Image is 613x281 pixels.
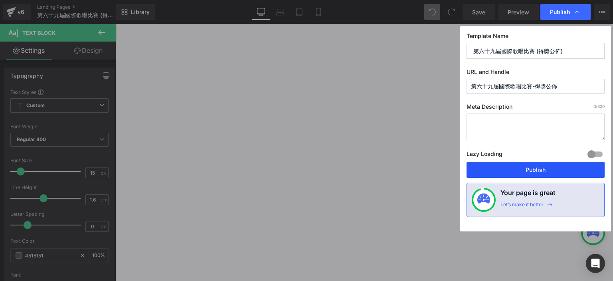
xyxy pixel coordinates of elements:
[550,8,570,16] span: Publish
[467,68,605,79] label: URL and Handle
[467,103,605,114] label: Meta Description
[593,104,605,109] span: /320
[477,193,490,206] img: onboarding-status.svg
[586,254,605,273] div: Open Intercom Messenger
[500,188,556,201] h4: Your page is great
[467,32,605,43] label: Template Name
[500,201,544,212] div: Let’s make it better
[467,149,502,162] label: Lazy Loading
[467,162,605,178] button: Publish
[593,104,596,109] span: 0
